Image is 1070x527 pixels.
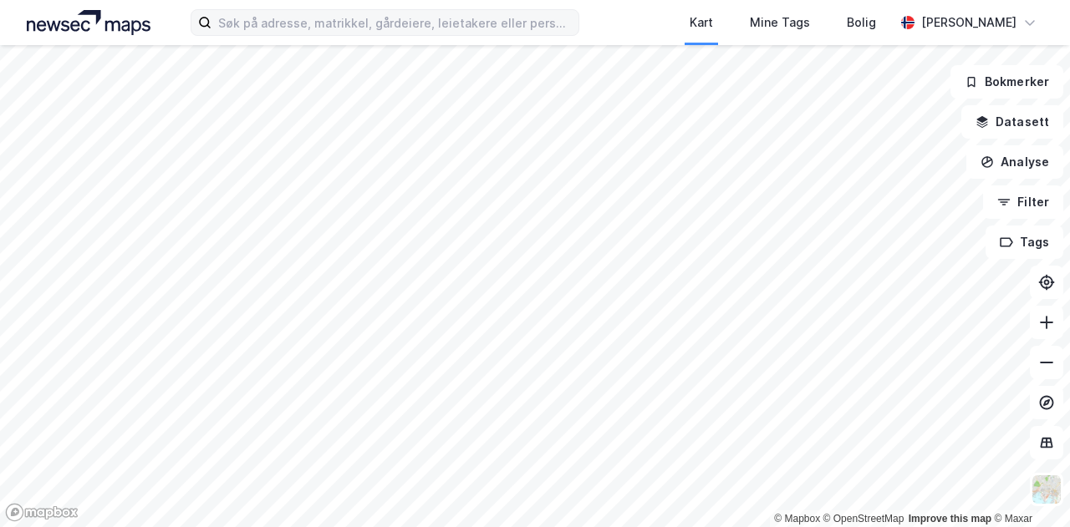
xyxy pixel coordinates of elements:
input: Søk på adresse, matrikkel, gårdeiere, leietakere eller personer [211,10,578,35]
iframe: Chat Widget [986,447,1070,527]
img: logo.a4113a55bc3d86da70a041830d287a7e.svg [27,10,150,35]
div: Mine Tags [750,13,810,33]
div: Bolig [847,13,876,33]
div: [PERSON_NAME] [921,13,1016,33]
div: Kart [690,13,713,33]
